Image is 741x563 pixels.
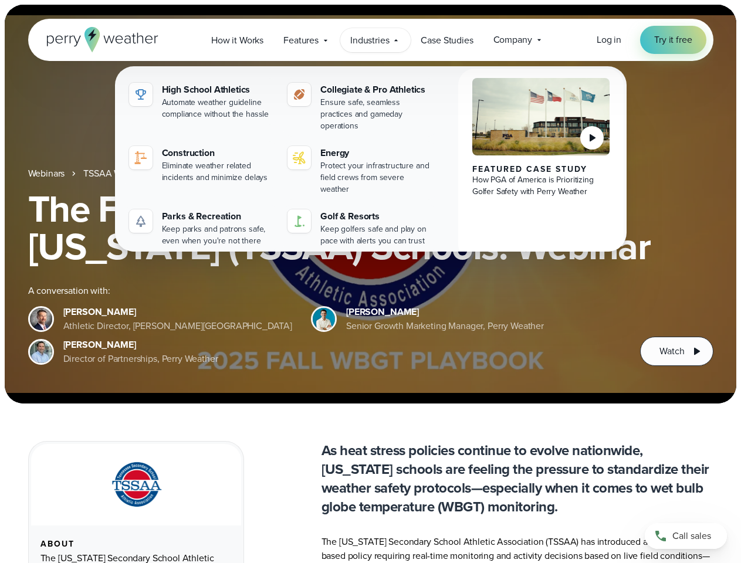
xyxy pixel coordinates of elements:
div: A conversation with: [28,284,622,298]
div: Keep parks and patrons safe, even when you're not there [162,223,274,247]
img: golf-iconV2.svg [292,214,306,228]
img: energy-icon@2x-1.svg [292,151,306,165]
img: Brian Wyatt [30,308,52,330]
a: construction perry weather Construction Eliminate weather related incidents and minimize delays [124,141,279,188]
div: How PGA of America is Prioritizing Golfer Safety with Perry Weather [472,174,610,198]
a: Try it free [640,26,706,54]
div: About [40,540,232,549]
a: Webinars [28,167,65,181]
span: Log in [597,33,621,46]
div: Protect your infrastructure and field crews from severe weather [320,160,432,195]
span: How it Works [211,33,263,48]
span: Try it free [654,33,692,47]
div: Energy [320,146,432,160]
div: Athletic Director, [PERSON_NAME][GEOGRAPHIC_DATA] [63,319,293,333]
span: Company [493,33,532,47]
img: parks-icon-grey.svg [134,214,148,228]
a: PGA of America, Frisco Campus Featured Case Study How PGA of America is Prioritizing Golfer Safet... [458,69,624,261]
div: [PERSON_NAME] [63,338,218,352]
div: Featured Case Study [472,165,610,174]
p: As heat stress policies continue to evolve nationwide, [US_STATE] schools are feeling the pressur... [322,441,713,516]
span: Industries [350,33,389,48]
div: High School Athletics [162,83,274,97]
a: Case Studies [411,28,483,52]
span: Call sales [672,529,711,543]
h1: The Fall WBGT Playbook for [US_STATE] (TSSAA) Schools: Webinar [28,190,713,265]
img: construction perry weather [134,151,148,165]
div: Ensure safe, seamless practices and gameday operations [320,97,432,132]
div: Automate weather guideline compliance without the hassle [162,97,274,120]
div: Collegiate & Pro Athletics [320,83,432,97]
span: Watch [659,344,684,358]
div: Eliminate weather related incidents and minimize delays [162,160,274,184]
a: How it Works [201,28,273,52]
div: Golf & Resorts [320,209,432,223]
a: TSSAA WBGT Fall Playbook [83,167,195,181]
div: Construction [162,146,274,160]
a: Collegiate & Pro Athletics Ensure safe, seamless practices and gameday operations [283,78,437,137]
span: Features [283,33,319,48]
span: Case Studies [421,33,473,48]
div: [PERSON_NAME] [346,305,544,319]
div: Parks & Recreation [162,209,274,223]
a: Golf & Resorts Keep golfers safe and play on pace with alerts you can trust [283,205,437,252]
a: High School Athletics Automate weather guideline compliance without the hassle [124,78,279,125]
img: Jeff Wood [30,341,52,363]
img: Spencer Patton, Perry Weather [313,308,335,330]
img: proathletics-icon@2x-1.svg [292,87,306,101]
div: Director of Partnerships, Perry Weather [63,352,218,366]
img: highschool-icon.svg [134,87,148,101]
img: PGA of America, Frisco Campus [472,78,610,155]
a: Parks & Recreation Keep parks and patrons safe, even when you're not there [124,205,279,252]
button: Watch [640,337,713,366]
nav: Breadcrumb [28,167,713,181]
a: Log in [597,33,621,47]
div: Keep golfers safe and play on pace with alerts you can trust [320,223,432,247]
a: Call sales [645,523,727,549]
a: Energy Protect your infrastructure and field crews from severe weather [283,141,437,200]
div: Senior Growth Marketing Manager, Perry Weather [346,319,544,333]
img: TSSAA-Tennessee-Secondary-School-Athletic-Association.svg [97,458,175,511]
div: [PERSON_NAME] [63,305,293,319]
